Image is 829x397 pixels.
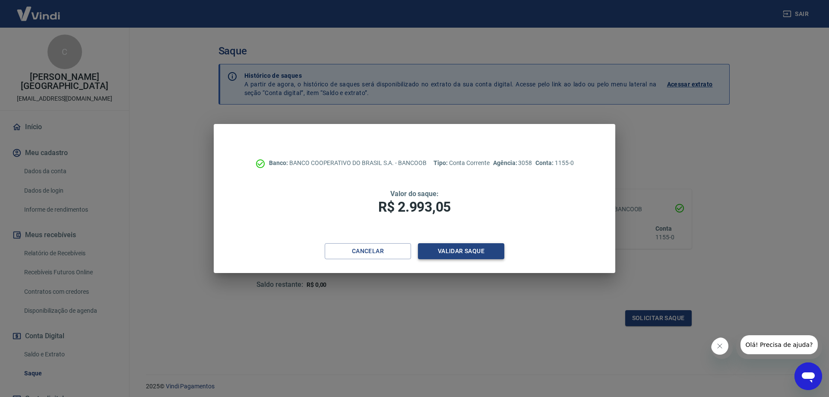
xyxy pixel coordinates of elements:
[794,362,822,390] iframe: Botão para abrir a janela de mensagens
[711,337,733,359] iframe: Fechar mensagem
[535,159,573,168] p: 1155-0
[535,159,555,166] span: Conta:
[433,159,490,168] p: Conta Corrente
[433,159,449,166] span: Tipo:
[325,243,411,259] button: Cancelar
[493,159,532,168] p: 3058
[418,243,504,259] button: Validar saque
[378,199,451,215] span: R$ 2.993,05
[269,159,427,168] p: BANCO COOPERATIVO DO BRASIL S.A. - BANCOOB
[493,159,519,166] span: Agência:
[390,190,439,198] span: Valor do saque:
[736,335,822,359] iframe: Mensagem da empresa
[269,159,289,166] span: Banco:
